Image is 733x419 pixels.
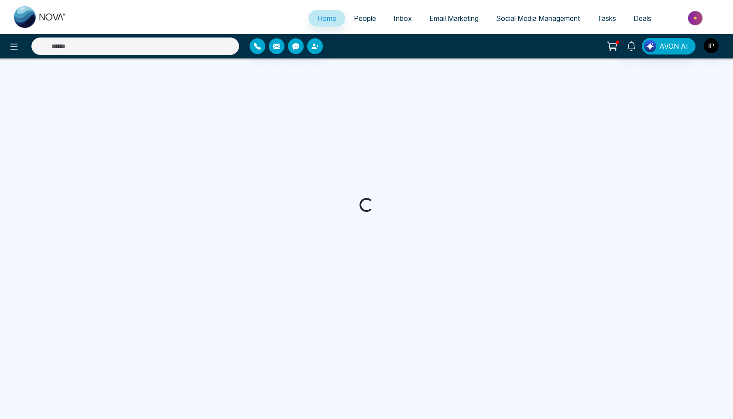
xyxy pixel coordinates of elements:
[385,10,421,27] a: Inbox
[664,8,728,28] img: Market-place.gif
[14,6,66,28] img: Nova CRM Logo
[487,10,589,27] a: Social Media Management
[421,10,487,27] a: Email Marketing
[308,10,345,27] a: Home
[659,41,688,51] span: AVON AI
[354,14,376,23] span: People
[642,38,695,55] button: AVON AI
[597,14,616,23] span: Tasks
[625,10,660,27] a: Deals
[644,40,656,52] img: Lead Flow
[317,14,336,23] span: Home
[345,10,385,27] a: People
[589,10,625,27] a: Tasks
[429,14,479,23] span: Email Marketing
[704,38,719,53] img: User Avatar
[634,14,651,23] span: Deals
[496,14,580,23] span: Social Media Management
[394,14,412,23] span: Inbox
